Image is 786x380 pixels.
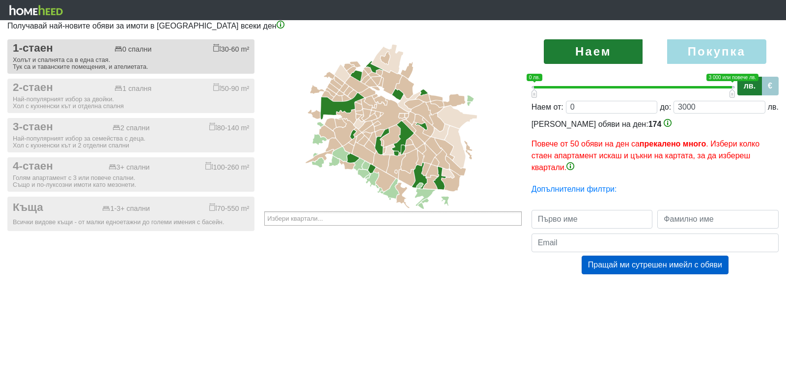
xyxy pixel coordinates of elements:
[205,162,250,172] div: 100-260 m²
[114,85,151,93] div: 1 спалня
[527,74,542,81] span: 0 лв.
[13,57,249,70] div: Холът и спалнята са в една стая. Тук са и таванските помещения, и ателиетата.
[657,210,779,229] input: Фамилно име
[213,44,250,54] div: 30-60 m²
[7,79,254,113] button: 2-стаен 1 спалня 50-90 m² Най-популярният избор за двойки.Хол с кухненски кът и отделна спалня
[7,197,254,231] button: Къща 1-3+ спални 70-550 m² Всички видове къщи - от малки едноетажни до големи имения с басейн.
[706,74,758,81] span: 3 000 или повече лв.
[532,138,779,174] p: Повече от 50 обяви на ден са . Избери колко стаен апартамент искаш и цъкни на картата, за да избе...
[532,185,617,193] a: Допълнителни филтри:
[7,20,779,32] p: Получавай най-новите обяви за имоти в [GEOGRAPHIC_DATA] всеки ден
[660,101,671,113] div: до:
[544,39,643,64] label: Наем
[277,21,284,29] img: info-3.png
[102,205,150,213] div: 1-3+ спални
[7,157,254,192] button: 4-стаен 3+ спални 100-260 m² Голям апартамент с 3 или повече спални.Също и по-луксозни имоти като...
[209,203,250,213] div: 70-550 m²
[566,162,574,170] img: info-3.png
[648,120,662,128] span: 174
[664,119,672,127] img: info-3.png
[114,45,151,54] div: 0 спални
[13,219,249,226] div: Всички видове къщи - от малки едноетажни до големи имения с басейн.
[532,210,653,229] input: Първо име
[532,101,563,113] div: Наем от:
[7,39,254,74] button: 1-стаен 0 спални 30-60 m² Холът и спалнята са в една стая.Тук са и таванските помещения, и ателие...
[7,118,254,152] button: 3-стаен 2 спални 80-140 m² Най-популярният избор за семейства с деца.Хол с кухненски кът и 2 отде...
[112,124,149,132] div: 2 спални
[13,175,249,188] div: Голям апартамент с 3 или повече спални. Също и по-луксозни имоти като мезонети.
[667,39,766,64] label: Покупка
[13,201,43,214] span: Къща
[640,140,706,148] b: прекалено много
[13,96,249,110] div: Най-популярният избор за двойки. Хол с кухненски кът и отделна спалня
[532,234,779,252] input: Email
[13,81,53,94] span: 2-стаен
[761,77,779,95] label: €
[13,135,249,149] div: Най-популярният избор за семейства с деца. Хол с кухненски кът и 2 отделни спални
[582,256,729,274] button: Пращай ми сутрешен имейл с обяви
[737,77,762,95] label: лв.
[213,83,250,93] div: 50-90 m²
[13,42,53,55] span: 1-стаен
[109,163,150,172] div: 3+ спални
[532,118,779,174] div: [PERSON_NAME] обяви на ден:
[13,120,53,134] span: 3-стаен
[768,101,779,113] div: лв.
[209,122,250,132] div: 80-140 m²
[13,160,53,173] span: 4-стаен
